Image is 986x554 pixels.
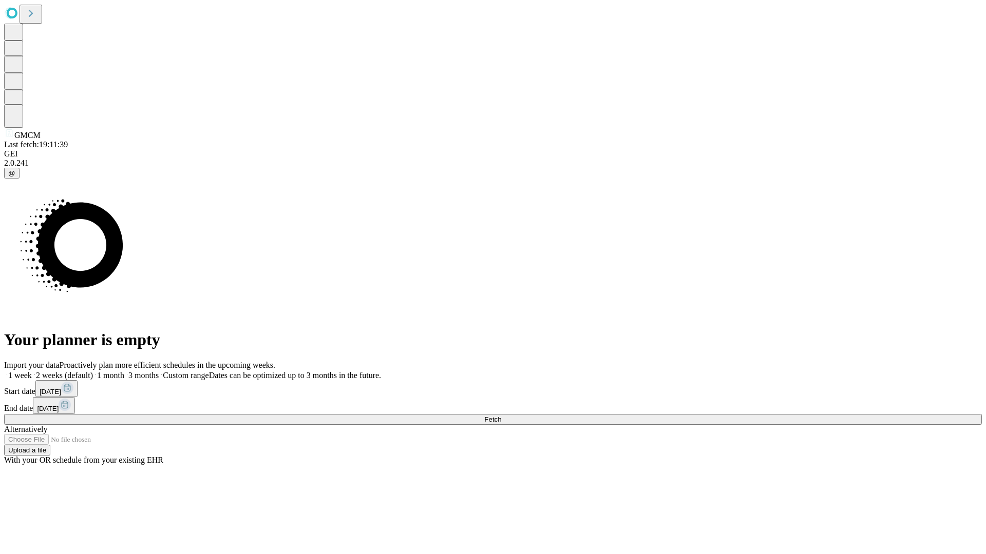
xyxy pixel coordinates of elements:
[4,380,982,397] div: Start date
[37,405,59,412] span: [DATE]
[4,361,60,369] span: Import your data
[97,371,124,380] span: 1 month
[484,415,501,423] span: Fetch
[36,371,93,380] span: 2 weeks (default)
[4,445,50,456] button: Upload a file
[33,397,75,414] button: [DATE]
[8,169,15,177] span: @
[35,380,78,397] button: [DATE]
[40,388,61,395] span: [DATE]
[128,371,159,380] span: 3 months
[4,140,68,149] span: Last fetch: 19:11:39
[4,414,982,425] button: Fetch
[4,159,982,168] div: 2.0.241
[163,371,208,380] span: Custom range
[4,330,982,349] h1: Your planner is empty
[60,361,275,369] span: Proactively plan more efficient schedules in the upcoming weeks.
[209,371,381,380] span: Dates can be optimized up to 3 months in the future.
[14,131,41,140] span: GMCM
[8,371,32,380] span: 1 week
[4,456,163,464] span: With your OR schedule from your existing EHR
[4,149,982,159] div: GEI
[4,168,20,179] button: @
[4,397,982,414] div: End date
[4,425,47,433] span: Alternatively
